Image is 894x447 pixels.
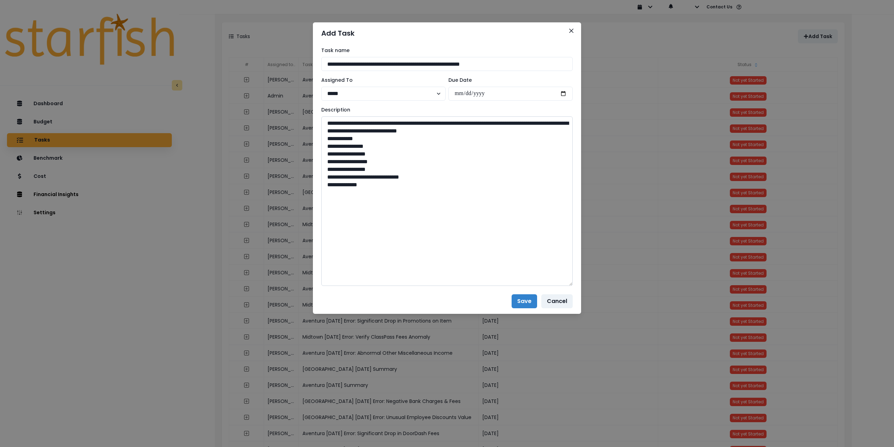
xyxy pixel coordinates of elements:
label: Assigned To [321,77,441,84]
button: Close [566,25,577,36]
button: Cancel [541,294,573,308]
label: Due Date [448,77,569,84]
header: Add Task [313,22,581,44]
label: Task name [321,47,569,54]
label: Description [321,106,569,114]
button: Save [512,294,537,308]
